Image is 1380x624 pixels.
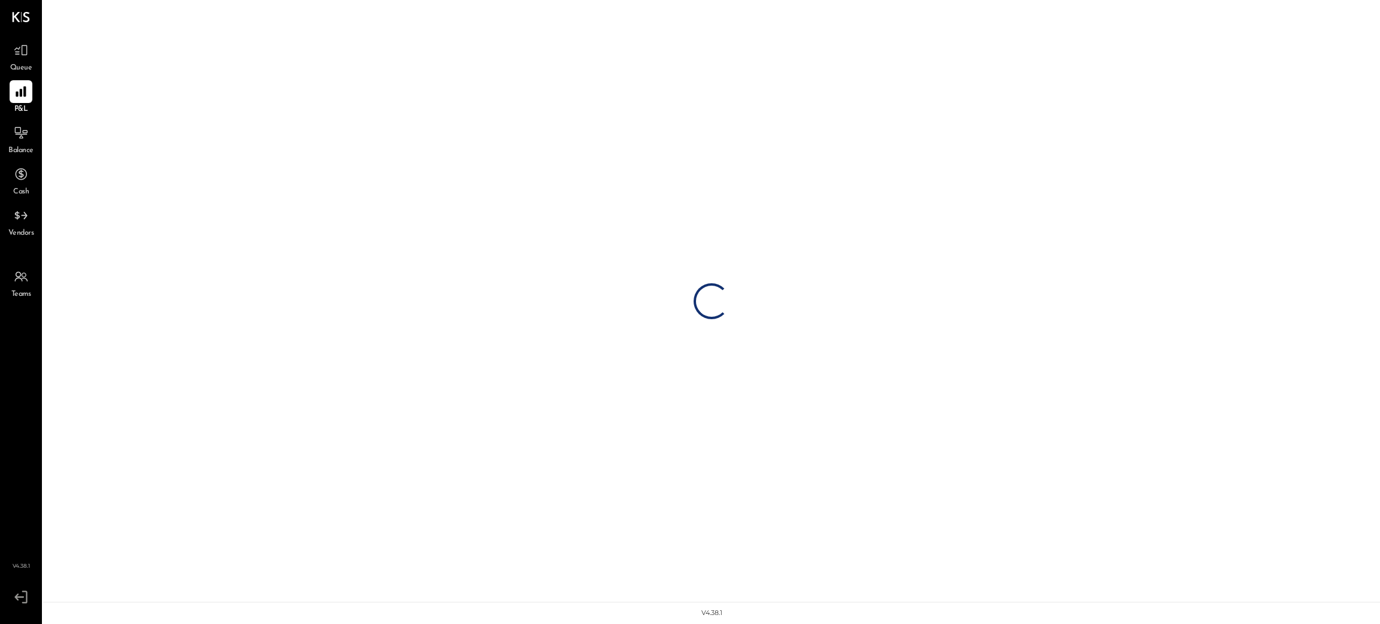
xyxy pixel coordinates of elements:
[8,228,34,239] span: Vendors
[1,265,41,300] a: Teams
[1,204,41,239] a: Vendors
[8,146,34,156] span: Balance
[1,122,41,156] a: Balance
[1,80,41,115] a: P&L
[701,608,722,618] div: v 4.38.1
[1,163,41,198] a: Cash
[10,63,32,74] span: Queue
[1,39,41,74] a: Queue
[11,289,31,300] span: Teams
[14,104,28,115] span: P&L
[13,187,29,198] span: Cash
